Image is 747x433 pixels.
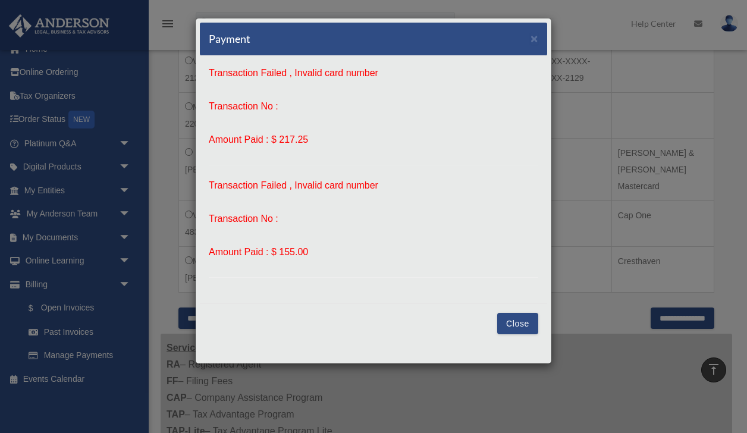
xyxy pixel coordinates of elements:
h5: Payment [209,32,250,46]
span: × [531,32,538,45]
button: Close [531,32,538,45]
p: Transaction Failed , Invalid card number [209,65,538,81]
p: Amount Paid : $ 217.25 [209,131,538,148]
button: Close [497,313,538,334]
p: Transaction No : [209,98,538,115]
p: Amount Paid : $ 155.00 [209,244,538,261]
p: Transaction No : [209,211,538,227]
p: Transaction Failed , Invalid card number [209,177,538,194]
